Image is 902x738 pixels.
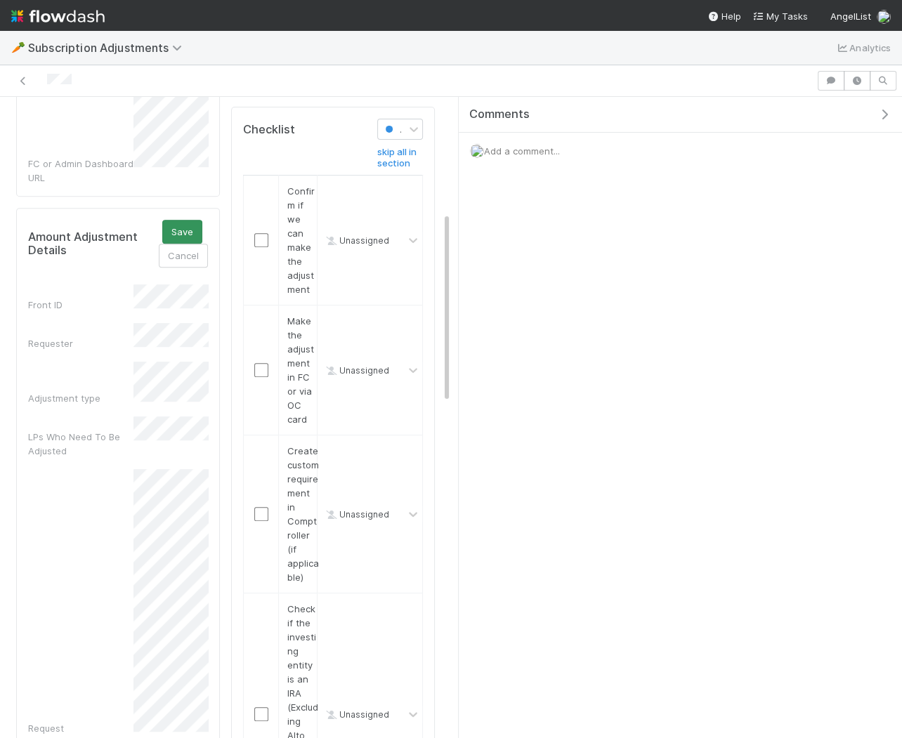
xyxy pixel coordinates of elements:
[322,235,389,245] span: Unassigned
[28,721,133,735] div: Request
[28,298,133,312] div: Front ID
[287,315,314,425] span: Make the adjustment in FC or via OC card
[11,4,105,28] img: logo-inverted-e16ddd16eac7371096b0.svg
[287,445,319,583] span: Create custom requirement in Comptroller (if applicable)
[322,508,389,519] span: Unassigned
[377,147,423,174] a: skip all in section
[752,9,808,23] a: My Tasks
[830,11,871,22] span: AngelList
[287,185,315,295] span: Confirm if we can make the adjustment
[28,41,189,55] span: Subscription Adjustments
[707,9,741,23] div: Help
[11,41,25,53] span: 🥕
[28,391,133,405] div: Adjustment type
[752,11,808,22] span: My Tasks
[377,147,423,169] h6: skip all in section
[159,244,208,268] button: Cancel
[877,10,891,24] img: avatar_eed832e9-978b-43e4-b51e-96e46fa5184b.png
[243,123,295,137] h5: Checklist
[162,220,202,244] button: Save
[28,157,133,185] div: FC or Admin Dashboard URL
[322,709,389,719] span: Unassigned
[28,336,133,350] div: Requester
[484,145,560,157] span: Add a comment...
[469,107,530,121] span: Comments
[382,124,479,135] span: Amount Adjustment
[470,144,484,158] img: avatar_eed832e9-978b-43e4-b51e-96e46fa5184b.png
[28,430,133,458] div: LPs Who Need To Be Adjusted
[322,364,389,375] span: Unassigned
[835,39,891,56] a: Analytics
[28,230,138,258] h5: Amount Adjustment Details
